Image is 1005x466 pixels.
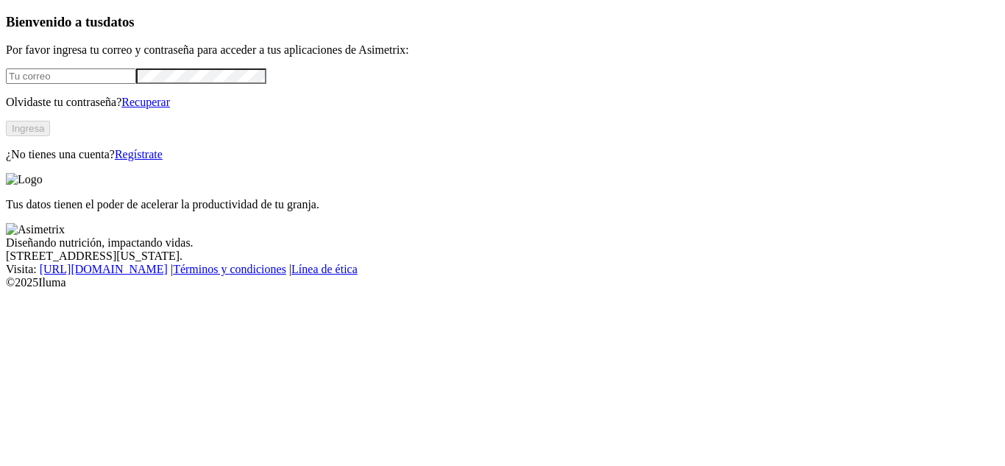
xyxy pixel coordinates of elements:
img: Asimetrix [6,223,65,236]
a: Línea de ética [291,263,358,275]
div: Diseñando nutrición, impactando vidas. [6,236,999,250]
p: Tus datos tienen el poder de acelerar la productividad de tu granja. [6,198,999,211]
span: datos [103,14,135,29]
div: Visita : | | [6,263,999,276]
a: Términos y condiciones [173,263,286,275]
h3: Bienvenido a tus [6,14,999,30]
div: © 2025 Iluma [6,276,999,289]
div: [STREET_ADDRESS][US_STATE]. [6,250,999,263]
a: Regístrate [115,148,163,160]
img: Logo [6,173,43,186]
button: Ingresa [6,121,50,136]
p: ¿No tienes una cuenta? [6,148,999,161]
input: Tu correo [6,68,136,84]
p: Olvidaste tu contraseña? [6,96,999,109]
a: [URL][DOMAIN_NAME] [40,263,168,275]
a: Recuperar [121,96,170,108]
p: Por favor ingresa tu correo y contraseña para acceder a tus aplicaciones de Asimetrix: [6,43,999,57]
